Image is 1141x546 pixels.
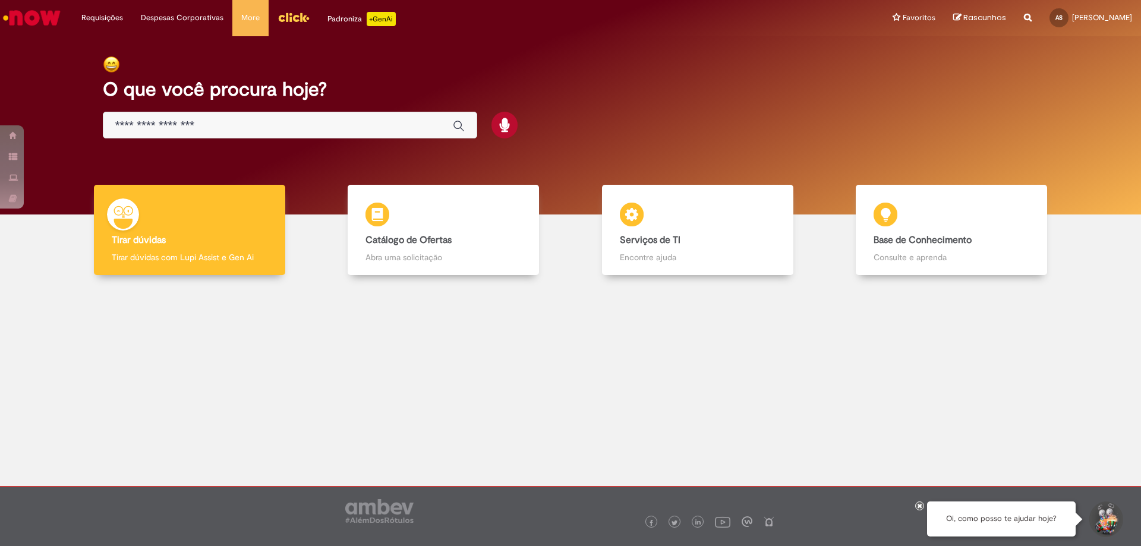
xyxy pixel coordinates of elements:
[903,12,935,24] span: Favoritos
[963,12,1006,23] span: Rascunhos
[345,499,414,523] img: logo_footer_ambev_rotulo_gray.png
[112,251,267,263] p: Tirar dúvidas com Lupi Assist e Gen Ai
[1072,12,1132,23] span: [PERSON_NAME]
[953,12,1006,24] a: Rascunhos
[715,514,730,529] img: logo_footer_youtube.png
[825,185,1079,276] a: Base de Conhecimento Consulte e aprenda
[874,234,972,246] b: Base de Conhecimento
[620,251,776,263] p: Encontre ajuda
[278,8,310,26] img: click_logo_yellow_360x200.png
[103,56,120,73] img: happy-face.png
[365,251,521,263] p: Abra uma solicitação
[112,234,166,246] b: Tirar dúvidas
[1,6,62,30] img: ServiceNow
[570,185,825,276] a: Serviços de TI Encontre ajuda
[81,12,123,24] span: Requisições
[1088,501,1123,537] button: Iniciar Conversa de Suporte
[103,79,1039,100] h2: O que você procura hoje?
[764,516,774,527] img: logo_footer_naosei.png
[874,251,1029,263] p: Consulte e aprenda
[620,234,680,246] b: Serviços de TI
[365,234,452,246] b: Catálogo de Ofertas
[241,12,260,24] span: More
[648,520,654,526] img: logo_footer_facebook.png
[695,519,701,526] img: logo_footer_linkedin.png
[317,185,571,276] a: Catálogo de Ofertas Abra uma solicitação
[672,520,677,526] img: logo_footer_twitter.png
[62,185,317,276] a: Tirar dúvidas Tirar dúvidas com Lupi Assist e Gen Ai
[327,12,396,26] div: Padroniza
[742,516,752,527] img: logo_footer_workplace.png
[141,12,223,24] span: Despesas Corporativas
[1055,14,1063,21] span: AS
[927,501,1076,536] div: Oi, como posso te ajudar hoje?
[367,12,396,26] p: +GenAi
